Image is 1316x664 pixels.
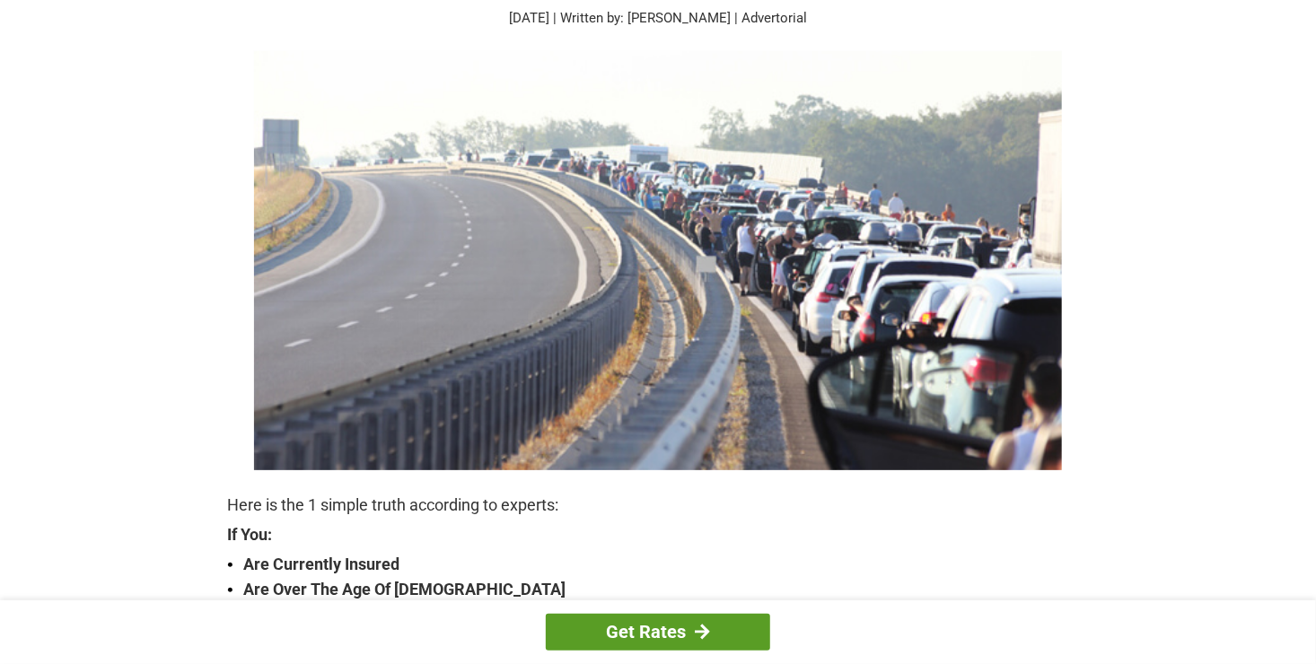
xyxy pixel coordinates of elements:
[227,8,1089,29] p: [DATE] | Written by: [PERSON_NAME] | Advertorial
[546,614,770,651] a: Get Rates
[227,527,1089,543] strong: If You:
[227,493,1089,518] p: Here is the 1 simple truth according to experts:
[243,552,1089,577] strong: Are Currently Insured
[243,577,1089,602] strong: Are Over The Age Of [DEMOGRAPHIC_DATA]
